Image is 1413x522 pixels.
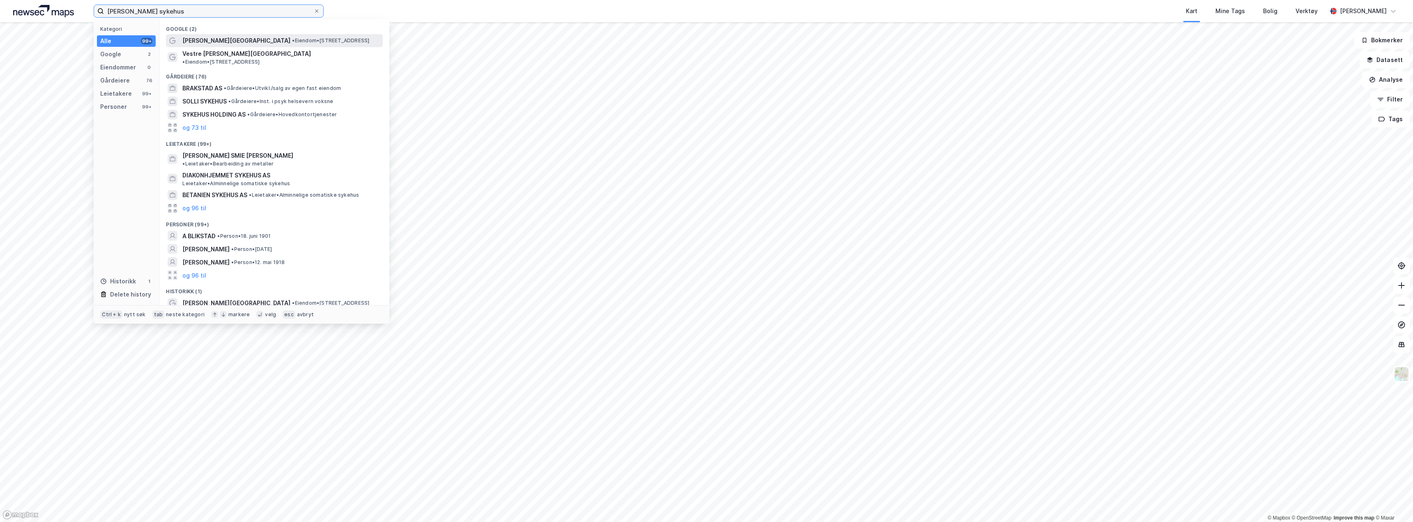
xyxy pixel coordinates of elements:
button: og 73 til [182,123,206,133]
span: Eiendom • [STREET_ADDRESS] [292,37,369,44]
div: Google [100,49,121,59]
div: 0 [146,64,152,71]
span: • [231,259,234,265]
div: neste kategori [166,311,205,318]
span: • [182,59,185,65]
span: [PERSON_NAME] [182,244,230,254]
span: Leietaker • Bearbeiding av metaller [182,161,274,167]
div: Historikk (1) [159,282,389,297]
a: Mapbox homepage [2,510,39,520]
span: Eiendom • [STREET_ADDRESS] [182,59,260,65]
button: Filter [1370,91,1410,108]
span: Person • 18. juni 1901 [217,233,271,239]
span: • [292,37,295,44]
button: Analyse [1362,71,1410,88]
span: SOLLI SYKEHUS [182,97,227,106]
span: • [228,98,231,104]
span: Eiendom • [STREET_ADDRESS] [292,300,369,306]
div: Bolig [1263,6,1277,16]
span: [PERSON_NAME] [182,258,230,267]
span: Vestre [PERSON_NAME][GEOGRAPHIC_DATA] [182,49,311,59]
span: BETANIEN SYKEHUS AS [182,190,247,200]
span: [PERSON_NAME] SMIE [PERSON_NAME] [182,151,293,161]
div: markere [228,311,250,318]
div: Eiendommer [100,62,136,72]
span: SYKEHUS HOLDING AS [182,110,246,120]
div: Gårdeiere [100,76,130,85]
div: Ctrl + k [100,310,122,319]
span: • [182,161,185,167]
div: [PERSON_NAME] [1340,6,1387,16]
div: Verktøy [1296,6,1318,16]
div: 99+ [141,103,152,110]
span: Leietaker • Alminnelige somatiske sykehus [182,180,290,187]
span: BRAKSTAD AS [182,83,222,93]
div: avbryt [297,311,314,318]
input: Søk på adresse, matrikkel, gårdeiere, leietakere eller personer [104,5,313,17]
div: Gårdeiere (76) [159,67,389,82]
span: • [224,85,226,91]
div: Personer [100,102,127,112]
div: 99+ [141,90,152,97]
a: Improve this map [1334,515,1374,521]
button: Tags [1372,111,1410,127]
img: Z [1394,366,1409,382]
div: Kart [1186,6,1197,16]
div: Kontrollprogram for chat [1372,483,1413,522]
span: Person • 12. mai 1918 [231,259,285,266]
div: 1 [146,278,152,285]
div: Leietakere (99+) [159,134,389,149]
div: 2 [146,51,152,57]
div: 99+ [141,38,152,44]
div: tab [152,310,165,319]
div: Alle [100,36,111,46]
span: A BLIKSTAD [182,231,216,241]
div: Delete history [110,290,151,299]
div: nytt søk [124,311,146,318]
button: og 96 til [182,270,206,280]
span: Person • [DATE] [231,246,272,253]
div: esc [283,310,295,319]
span: • [247,111,250,117]
a: OpenStreetMap [1292,515,1332,521]
div: velg [265,311,276,318]
div: Kategori [100,26,156,32]
div: Mine Tags [1215,6,1245,16]
span: [PERSON_NAME][GEOGRAPHIC_DATA] [182,298,290,308]
span: Gårdeiere • Utvikl./salg av egen fast eiendom [224,85,341,92]
img: logo.a4113a55bc3d86da70a041830d287a7e.svg [13,5,74,17]
span: DIAKONHJEMMET SYKEHUS AS [182,170,380,180]
div: Historikk [100,276,136,286]
div: Google (2) [159,19,389,34]
button: Datasett [1360,52,1410,68]
div: Personer (99+) [159,215,389,230]
span: • [249,192,251,198]
span: [PERSON_NAME][GEOGRAPHIC_DATA] [182,36,290,46]
button: Bokmerker [1354,32,1410,48]
span: • [217,233,220,239]
span: • [292,300,295,306]
div: Leietakere [100,89,132,99]
span: • [231,246,234,252]
div: 76 [146,77,152,84]
span: Gårdeiere • Hovedkontortjenester [247,111,337,118]
a: Mapbox [1268,515,1290,521]
span: Gårdeiere • Inst. i psyk helsevern voksne [228,98,333,105]
button: og 96 til [182,203,206,213]
iframe: Chat Widget [1372,483,1413,522]
span: Leietaker • Alminnelige somatiske sykehus [249,192,359,198]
